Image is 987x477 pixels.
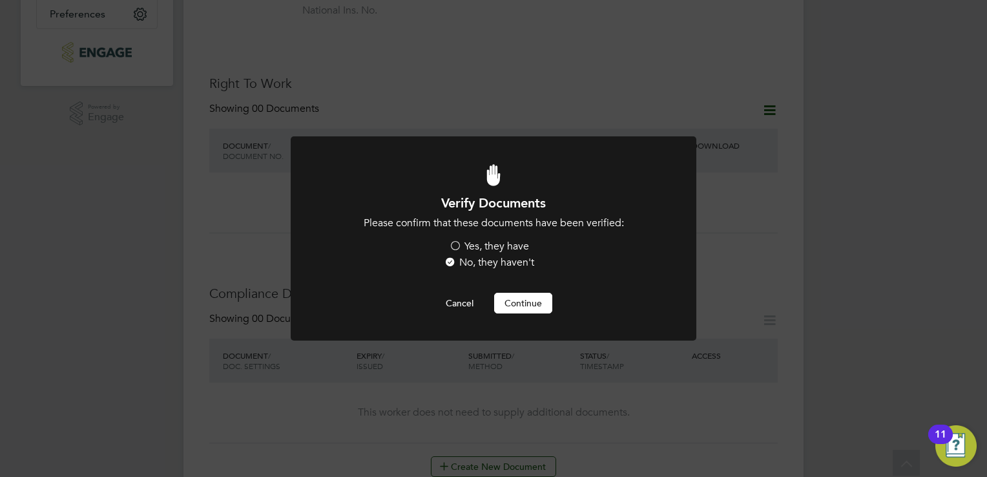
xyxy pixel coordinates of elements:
[449,240,529,253] label: Yes, they have
[326,217,661,230] p: Please confirm that these documents have been verified:
[935,434,946,451] div: 11
[435,293,484,313] button: Cancel
[494,293,552,313] button: Continue
[444,256,534,270] label: No, they haven't
[935,425,977,467] button: Open Resource Center, 11 new notifications
[326,195,661,211] h1: Verify Documents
